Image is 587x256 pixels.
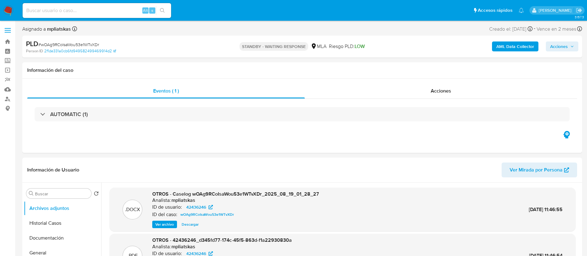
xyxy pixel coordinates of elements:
[143,7,148,13] span: Alt
[492,41,538,51] button: AML Data Collector
[171,244,195,250] h6: mpliatskas
[152,190,319,197] span: OTROS - Caselog wOAg9RCoIsaWou53e1WTvXDr_2025_08_19_01_28_27
[179,221,202,228] button: Descargar
[537,26,576,33] span: Vence en 2 meses
[22,26,71,33] span: Asignado a
[24,216,101,231] button: Historial Casos
[311,43,326,50] div: MLA
[171,197,195,203] h6: mpliatskas
[44,48,116,54] a: 2f1de331a0cb6fd949582499469914d2
[152,244,171,250] p: Analista:
[489,25,533,33] div: Creado el: [DATE]
[183,203,217,211] a: 42436246
[35,107,570,121] div: AUTOMATIC (1)
[539,7,574,13] p: micaela.pliatskas@mercadolibre.com
[510,163,563,177] span: Ver Mirada por Persona
[152,197,171,203] p: Analista:
[50,111,88,118] h3: AUTOMATIC (1)
[529,206,563,213] span: [DATE] 11:46:55
[24,201,101,216] button: Archivos adjuntos
[576,7,582,14] a: Salir
[152,211,177,218] p: ID del caso:
[94,191,99,198] button: Volver al orden por defecto
[155,221,174,228] span: Ver archivo
[502,163,577,177] button: Ver Mirada por Persona
[431,87,451,94] span: Acciones
[182,221,199,228] span: Descargar
[546,41,578,51] button: Acciones
[27,167,79,173] h1: Información de Usuario
[125,206,140,213] p: .DOCX
[180,211,234,218] span: wOAg9RCoIsaWou53e1WTvXDr
[156,6,169,15] button: search-icon
[355,43,365,50] span: LOW
[27,67,577,73] h1: Información del caso
[534,25,535,33] span: -
[35,191,89,197] input: Buscar
[496,41,534,51] b: AML Data Collector
[23,7,171,15] input: Buscar usuario o caso...
[29,191,34,196] button: Buscar
[329,43,365,50] span: Riesgo PLD:
[240,42,308,51] p: STANDBY - WAITING RESPONSE
[550,41,568,51] span: Acciones
[152,236,292,244] span: OTROS - 42436246_d345fd77-174c-45f5-863d-f1a22930830a
[186,203,206,211] span: 42436246
[26,48,43,54] b: Person ID
[152,221,177,228] button: Ver archivo
[38,41,99,48] span: # wOAg9RCoIsaWou53e1WTvXDr
[152,204,182,210] p: ID de usuario:
[153,87,179,94] span: Eventos ( 1 )
[178,211,236,218] a: wOAg9RCoIsaWou53e1WTvXDr
[26,39,38,49] b: PLD
[24,231,101,245] button: Documentación
[46,25,71,33] b: mpliatskas
[519,8,524,13] a: Notificaciones
[478,7,512,14] span: Accesos rápidos
[151,7,153,13] span: s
